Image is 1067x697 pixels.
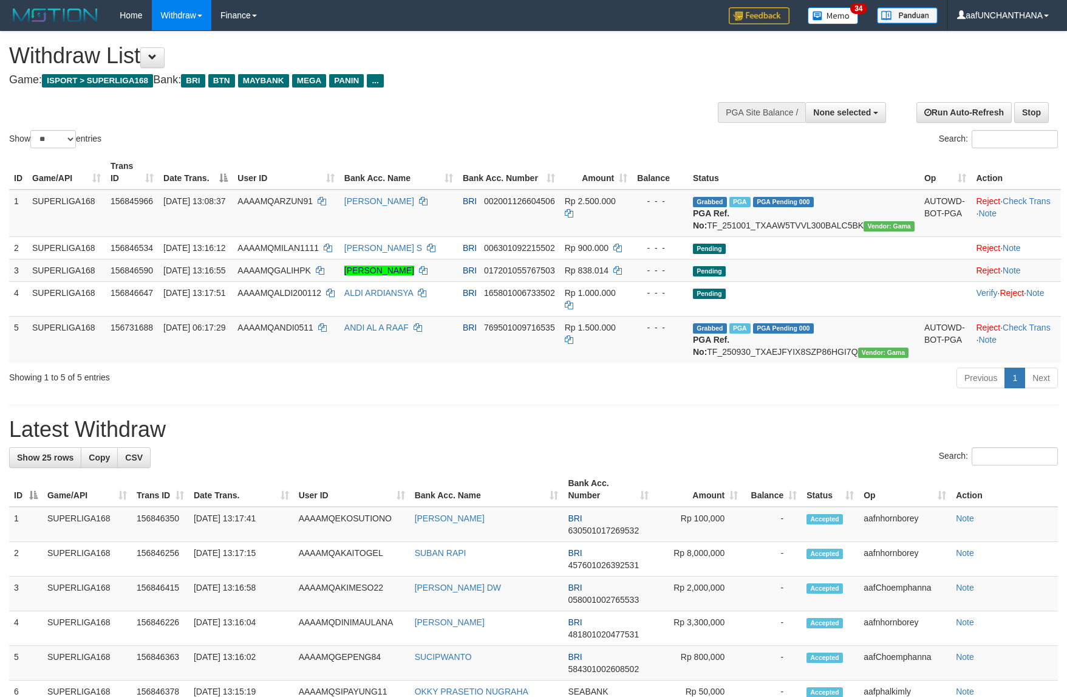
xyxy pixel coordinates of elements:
[568,560,639,570] span: Copy 457601026392531 to clipboard
[568,526,639,535] span: Copy 630501017269532 to clipboard
[163,288,225,298] span: [DATE] 13:17:51
[718,102,805,123] div: PGA Site Balance /
[971,259,1061,281] td: ·
[693,289,726,299] span: Pending
[688,155,919,190] th: Status
[367,74,383,88] span: ...
[693,197,727,207] span: Grabbed
[956,513,974,523] a: Note
[653,507,743,542] td: Rp 100,000
[919,316,972,363] td: AUTOWD-BOT-PGA
[111,288,153,298] span: 156846647
[9,447,81,468] a: Show 25 rows
[415,548,466,558] a: SUBAN RAPI
[43,507,132,542] td: SUPERLIGA168
[859,542,951,577] td: aafnhornborey
[565,243,608,253] span: Rp 900.000
[89,453,110,462] span: Copy
[9,74,699,86] h4: Game: Bank:
[850,3,867,14] span: 34
[563,472,653,507] th: Bank Acc. Number: activate to sort column ascending
[693,244,726,254] span: Pending
[976,196,1000,206] a: Reject
[9,190,27,237] td: 1
[693,335,729,357] b: PGA Ref. No:
[132,611,189,646] td: 156846226
[344,288,413,298] a: ALDI ARDIANSYA
[864,221,915,232] span: Vendor URL: https://trx31.1velocity.biz
[568,652,582,662] span: BRI
[743,611,802,646] td: -
[125,453,143,462] span: CSV
[233,155,339,190] th: User ID: activate to sort column ascending
[294,472,410,507] th: User ID: activate to sort column ascending
[339,155,458,190] th: Bank Acc. Name: activate to sort column ascending
[163,266,225,275] span: [DATE] 13:16:55
[27,281,106,316] td: SUPERLIGA168
[237,323,313,332] span: AAAAMQANDI0511
[729,197,751,207] span: Marked by aafheankoy
[415,652,472,662] a: SUCIPWANTO
[132,472,189,507] th: Trans ID: activate to sort column ascending
[565,288,616,298] span: Rp 1.000.000
[415,583,501,592] a: [PERSON_NAME] DW
[189,577,294,611] td: [DATE] 13:16:58
[806,549,843,559] span: Accepted
[163,243,225,253] span: [DATE] 13:16:12
[972,130,1058,148] input: Search:
[111,266,153,275] span: 156846590
[463,323,477,332] span: BRI
[976,243,1000,253] a: Reject
[939,447,1058,465] label: Search:
[43,646,132,681] td: SUPERLIGA168
[806,514,843,524] span: Accepted
[484,196,555,206] span: Copy 002001126604506 to clipboard
[484,288,555,298] span: Copy 165801006733502 to clipboard
[805,102,886,123] button: None selected
[939,130,1058,148] label: Search:
[1014,102,1049,123] a: Stop
[111,243,153,253] span: 156846534
[956,368,1005,388] a: Previous
[568,687,608,696] span: SEABANK
[743,472,802,507] th: Balance: activate to sort column ascending
[806,653,843,663] span: Accepted
[560,155,632,190] th: Amount: activate to sort column ascending
[753,197,814,207] span: PGA Pending
[565,196,616,206] span: Rp 2.500.000
[568,664,639,674] span: Copy 584301002608502 to clipboard
[9,6,101,24] img: MOTION_logo.png
[568,617,582,627] span: BRI
[484,243,555,253] span: Copy 006301092215502 to clipboard
[344,266,414,275] a: [PERSON_NAME]
[238,74,289,88] span: MAYBANK
[956,548,974,558] a: Note
[956,617,974,627] a: Note
[9,281,27,316] td: 4
[637,242,683,254] div: - - -
[971,236,1061,259] td: ·
[858,348,909,358] span: Vendor URL: https://trx31.1velocity.biz
[484,266,555,275] span: Copy 017201055767503 to clipboard
[415,617,485,627] a: [PERSON_NAME]
[808,7,859,24] img: Button%20Memo.svg
[329,74,364,88] span: PANIN
[729,323,751,334] span: Marked by aafromsomean
[978,208,997,218] a: Note
[971,155,1061,190] th: Action
[806,583,843,594] span: Accepted
[415,513,485,523] a: [PERSON_NAME]
[463,266,477,275] span: BRI
[693,208,729,230] b: PGA Ref. No:
[976,323,1000,332] a: Reject
[9,417,1058,442] h1: Latest Withdraw
[132,542,189,577] td: 156846256
[877,7,938,24] img: panduan.png
[237,243,319,253] span: AAAAMQMILAN1111
[568,583,582,592] span: BRI
[292,74,327,88] span: MEGA
[208,74,235,88] span: BTN
[27,259,106,281] td: SUPERLIGA168
[565,266,608,275] span: Rp 838.014
[637,195,683,207] div: - - -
